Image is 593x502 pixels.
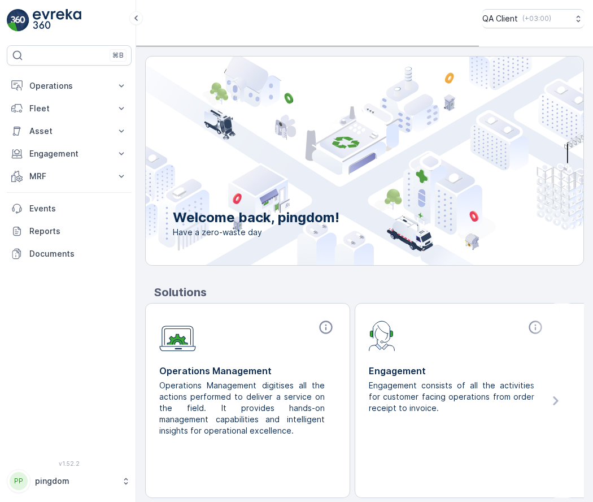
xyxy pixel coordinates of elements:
button: Fleet [7,97,132,120]
p: ⌘B [112,51,124,60]
p: QA Client [482,13,518,24]
img: logo [7,9,29,32]
button: Engagement [7,142,132,165]
a: Documents [7,243,132,265]
img: logo_light-DOdMpM7g.png [33,9,81,32]
p: Engagement [29,148,109,159]
a: Reports [7,220,132,243]
p: Welcome back, pingdom! [173,209,339,227]
a: Events [7,197,132,220]
p: Operations [29,80,109,92]
p: Operations Management [159,364,336,378]
p: Reports [29,226,127,237]
p: pingdom [35,475,116,487]
div: PP [10,472,28,490]
img: city illustration [95,57,583,265]
button: Operations [7,75,132,97]
p: Fleet [29,103,109,114]
span: v 1.52.2 [7,460,132,467]
img: module-icon [159,319,196,352]
p: Engagement [369,364,546,378]
p: Solutions [154,284,584,301]
p: Events [29,203,127,214]
button: Asset [7,120,132,142]
button: QA Client(+03:00) [482,9,584,28]
span: Have a zero-waste day [173,227,339,238]
p: ( +03:00 ) [522,14,551,23]
p: MRF [29,171,109,182]
p: Operations Management digitises all the actions performed to deliver a service on the field. It p... [159,380,327,436]
img: module-icon [369,319,395,351]
p: Engagement consists of all the activities for customer facing operations from order receipt to in... [369,380,537,414]
p: Asset [29,125,109,137]
p: Documents [29,248,127,259]
button: PPpingdom [7,469,132,493]
button: MRF [7,165,132,188]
